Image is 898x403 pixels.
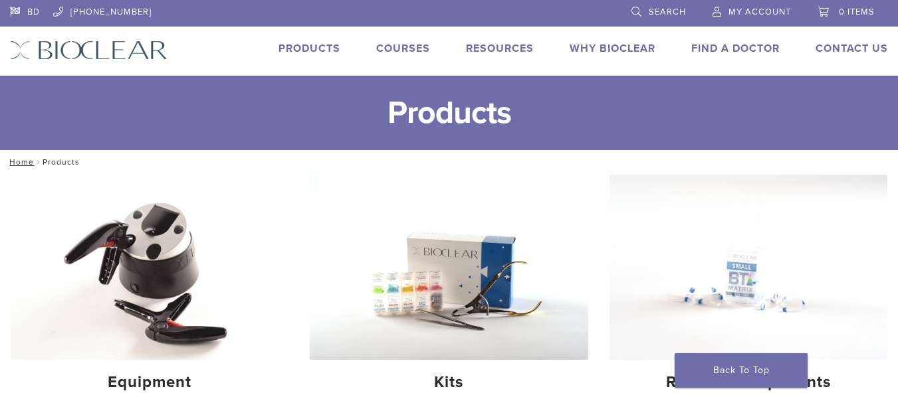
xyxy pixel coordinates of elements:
[649,7,686,17] span: Search
[620,370,877,394] h4: Reorder Components
[675,353,808,388] a: Back To Top
[610,175,887,403] a: Reorder Components
[376,42,430,55] a: Courses
[610,175,887,360] img: Reorder Components
[310,175,588,360] img: Kits
[11,175,288,403] a: Equipment
[691,42,780,55] a: Find A Doctor
[466,42,534,55] a: Resources
[310,175,588,403] a: Kits
[816,42,888,55] a: Contact Us
[729,7,791,17] span: My Account
[570,42,655,55] a: Why Bioclear
[11,175,288,360] img: Equipment
[21,370,278,394] h4: Equipment
[839,7,875,17] span: 0 items
[10,40,168,60] img: Bioclear
[320,370,577,394] h4: Kits
[5,157,34,167] a: Home
[279,42,340,55] a: Products
[34,159,43,165] span: /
